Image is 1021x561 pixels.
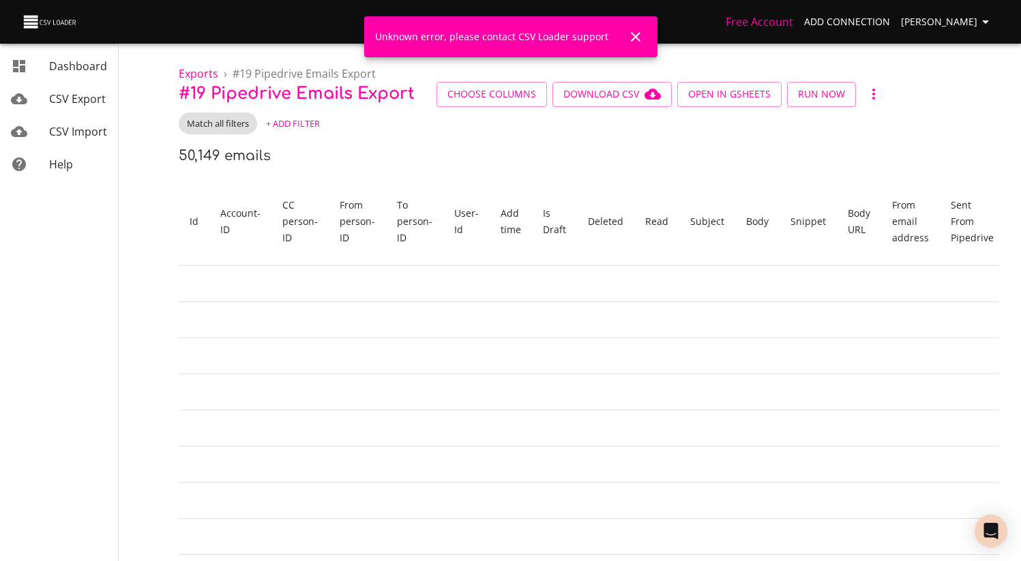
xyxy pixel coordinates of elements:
[532,178,577,266] th: Is Draft
[375,30,608,43] a: Unknown error, please contact CSV Loader support
[563,86,661,103] span: Download CSV
[735,178,780,266] th: Body
[780,178,837,266] th: Snippet
[677,82,782,107] button: Open in GSheets
[49,157,73,172] span: Help
[798,86,845,103] span: Run Now
[552,82,672,107] button: Download CSV
[896,10,999,35] button: [PERSON_NAME]
[233,66,376,81] span: # 19 Pipedrive Emails Export
[22,12,79,31] img: CSV Loader
[49,91,106,106] span: CSV Export
[679,178,735,266] th: Subject
[179,148,271,164] h6: 50,149 emails
[901,14,994,31] span: [PERSON_NAME]
[619,20,652,53] button: Close
[443,178,490,266] th: User - Id
[263,113,323,134] button: + Add Filter
[266,116,320,132] span: + Add Filter
[179,66,218,81] a: Exports
[224,65,227,82] li: ›
[436,82,547,107] button: Choose Columns
[179,112,257,134] div: Match all filters
[881,178,940,266] th: From email address
[329,178,386,266] th: From person - ID
[975,515,1007,547] div: Open Intercom Messenger
[179,85,415,103] span: # 19 Pipedrive Emails Export
[577,178,634,266] th: Deleted
[49,124,107,139] span: CSV Import
[179,117,257,130] span: Match all filters
[787,82,856,107] button: Run Now
[688,86,771,103] span: Open in GSheets
[447,86,536,103] span: Choose Columns
[490,178,532,266] th: Add time
[49,59,107,74] span: Dashboard
[386,178,443,266] th: To person - ID
[209,178,271,266] th: Account - ID
[726,14,793,29] a: Free Account
[837,178,881,266] th: Body URL
[179,178,209,266] th: Id
[804,14,890,31] span: Add Connection
[940,178,1005,266] th: Sent From Pipedrive
[799,10,896,35] a: Add Connection
[271,178,329,266] th: CC person - ID
[634,178,679,266] th: Read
